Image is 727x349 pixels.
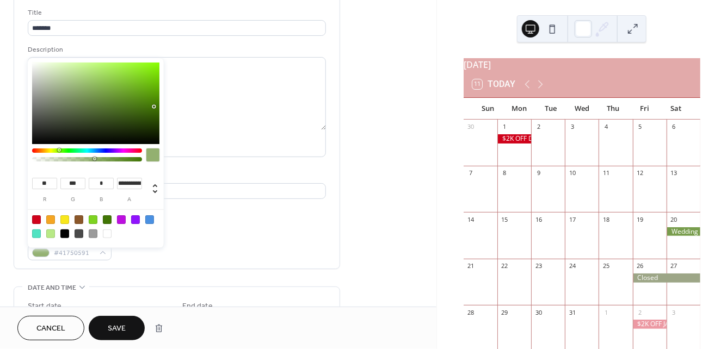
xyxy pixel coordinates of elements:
div: $2K OFF JANUARY 2026 WEDDINGS [633,320,667,329]
div: 24 [568,262,576,270]
div: 31 [568,308,576,316]
div: Sun [472,98,504,120]
div: Description [28,44,324,55]
div: 17 [568,215,576,223]
div: #7ED321 [89,215,97,224]
span: #41750591 [54,248,94,259]
div: #F5A623 [46,215,55,224]
div: #9013FE [131,215,140,224]
div: #B8E986 [46,229,55,238]
div: 30 [467,123,475,131]
div: End date [182,301,213,312]
div: 8 [501,169,509,177]
div: #8B572A [75,215,83,224]
div: 5 [636,123,644,131]
div: Fri [629,98,661,120]
div: 3 [568,123,576,131]
div: Start date [28,301,61,312]
div: 19 [636,215,644,223]
div: Thu [597,98,629,120]
div: 22 [501,262,509,270]
div: 2 [534,123,543,131]
div: 27 [670,262,678,270]
div: 1 [602,308,610,316]
div: 25 [602,262,610,270]
div: 14 [467,215,475,223]
div: 23 [534,262,543,270]
div: 1 [501,123,509,131]
div: Location [28,170,324,182]
div: $2K OFF DECEMBER 2025 WEDDINGS [497,134,531,144]
label: r [32,197,57,203]
div: 3 [670,308,678,316]
button: Cancel [17,316,84,340]
div: 11 [602,169,610,177]
div: 20 [670,215,678,223]
div: 4 [602,123,610,131]
div: Tue [535,98,566,120]
div: [DATE] [464,58,700,71]
div: 13 [670,169,678,177]
div: 30 [534,308,543,316]
div: #50E3C2 [32,229,41,238]
div: 7 [467,169,475,177]
div: 10 [568,169,576,177]
div: 16 [534,215,543,223]
div: Sat [660,98,692,120]
button: Save [89,316,145,340]
div: 15 [501,215,509,223]
div: 2 [636,308,644,316]
span: Cancel [36,323,65,335]
div: Closed [633,273,700,283]
button: 11Today [469,77,519,92]
div: 9 [534,169,543,177]
div: Wed [566,98,597,120]
div: #417505 [103,215,112,224]
div: 28 [467,308,475,316]
div: 26 [636,262,644,270]
span: Save [108,323,126,335]
div: #F8E71C [60,215,69,224]
label: g [60,197,85,203]
div: 12 [636,169,644,177]
div: 29 [501,308,509,316]
div: #4A4A4A [75,229,83,238]
div: #FFFFFF [103,229,112,238]
div: #4A90E2 [145,215,154,224]
div: #BD10E0 [117,215,126,224]
label: b [89,197,114,203]
span: Date and time [28,282,76,294]
div: #000000 [60,229,69,238]
div: Mon [503,98,535,120]
div: #D0021B [32,215,41,224]
label: a [117,197,142,203]
div: Title [28,7,324,18]
div: #9B9B9B [89,229,97,238]
div: 18 [602,215,610,223]
div: Wedding [667,227,700,236]
div: 21 [467,262,475,270]
div: 6 [670,123,678,131]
